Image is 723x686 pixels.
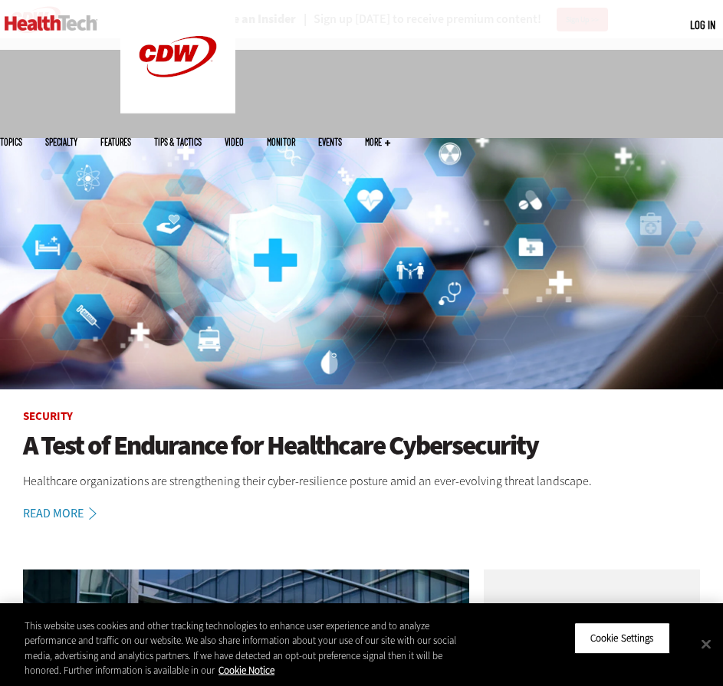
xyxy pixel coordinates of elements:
a: Events [318,137,342,146]
span: More [365,137,390,146]
a: Features [100,137,131,146]
a: Tips & Tactics [154,137,202,146]
div: This website uses cookies and other tracking technologies to enhance user experience and to analy... [25,619,472,678]
button: Close [689,627,723,661]
a: MonITor [267,137,295,146]
p: Healthcare organizations are strengthening their cyber-resilience posture amid an ever-evolving t... [23,471,700,491]
a: Read More [23,507,113,520]
a: Log in [690,18,715,31]
a: A Test of Endurance for Healthcare Cybersecurity [23,431,700,461]
button: Cookie Settings [574,622,670,655]
span: Specialty [45,137,77,146]
a: Security [23,409,73,424]
a: More information about your privacy [219,664,274,677]
a: Video [225,137,244,146]
a: CDW [120,101,235,117]
img: Home [5,15,97,31]
div: User menu [690,17,715,33]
